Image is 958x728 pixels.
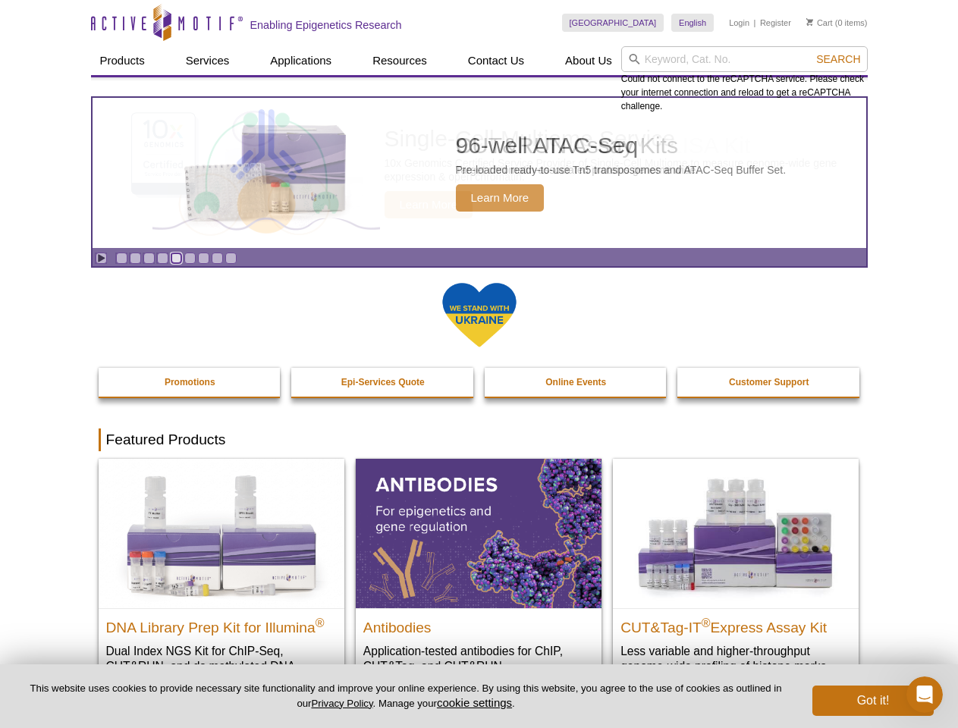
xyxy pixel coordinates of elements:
[456,163,787,177] p: Pre-loaded ready-to-use Tn5 transposomes and ATAC-Seq Buffer Set.
[677,368,861,397] a: Customer Support
[106,643,337,689] p: Dual Index NGS Kit for ChIP-Seq, CUT&RUN, and ds methylated DNA assays.
[165,377,215,388] strong: Promotions
[621,46,868,113] div: Could not connect to the reCAPTCHA service. Please check your internet connection and reload to g...
[754,14,756,32] li: |
[812,686,934,716] button: Got it!
[99,459,344,704] a: DNA Library Prep Kit for Illumina DNA Library Prep Kit for Illumina® Dual Index NGS Kit for ChIP-...
[24,682,787,711] p: This website uses cookies to provide necessary site functionality and improve your online experie...
[456,184,545,212] span: Learn More
[806,17,833,28] a: Cart
[459,46,533,75] a: Contact Us
[261,46,341,75] a: Applications
[485,368,668,397] a: Online Events
[729,377,809,388] strong: Customer Support
[556,46,621,75] a: About Us
[729,17,749,28] a: Login
[702,616,711,629] sup: ®
[441,281,517,349] img: We Stand With Ukraine
[99,459,344,607] img: DNA Library Prep Kit for Illumina
[96,253,107,264] a: Toggle autoplay
[99,428,860,451] h2: Featured Products
[198,253,209,264] a: Go to slide 7
[250,18,402,32] h2: Enabling Epigenetics Research
[620,613,851,635] h2: CUT&Tag-IT Express Assay Kit
[613,459,859,607] img: CUT&Tag-IT® Express Assay Kit
[341,377,425,388] strong: Epi-Services Quote
[437,696,512,709] button: cookie settings
[456,134,787,157] h2: 96-well ATAC-Seq
[106,613,337,635] h2: DNA Library Prep Kit for Illumina
[157,253,168,264] a: Go to slide 4
[545,377,606,388] strong: Online Events
[760,17,791,28] a: Register
[356,459,601,689] a: All Antibodies Antibodies Application-tested antibodies for ChIP, CUT&Tag, and CUT&RUN.
[177,46,239,75] a: Services
[613,459,859,689] a: CUT&Tag-IT® Express Assay Kit CUT&Tag-IT®Express Assay Kit Less variable and higher-throughput ge...
[906,676,943,713] iframe: Intercom live chat
[171,116,361,230] img: Active Motif Kit photo
[671,14,714,32] a: English
[316,616,325,629] sup: ®
[311,698,372,709] a: Privacy Policy
[363,46,436,75] a: Resources
[806,14,868,32] li: (0 items)
[93,98,866,248] article: 96-well ATAC-Seq
[184,253,196,264] a: Go to slide 6
[116,253,127,264] a: Go to slide 1
[130,253,141,264] a: Go to slide 2
[356,459,601,607] img: All Antibodies
[562,14,664,32] a: [GEOGRAPHIC_DATA]
[212,253,223,264] a: Go to slide 8
[143,253,155,264] a: Go to slide 3
[93,98,866,248] a: Active Motif Kit photo 96-well ATAC-Seq Pre-loaded ready-to-use Tn5 transposomes and ATAC-Seq Buf...
[816,53,860,65] span: Search
[620,643,851,674] p: Less variable and higher-throughput genome-wide profiling of histone marks​.
[91,46,154,75] a: Products
[363,613,594,635] h2: Antibodies
[225,253,237,264] a: Go to slide 9
[291,368,475,397] a: Epi-Services Quote
[812,52,865,66] button: Search
[171,253,182,264] a: Go to slide 5
[621,46,868,72] input: Keyword, Cat. No.
[806,18,813,26] img: Your Cart
[363,643,594,674] p: Application-tested antibodies for ChIP, CUT&Tag, and CUT&RUN.
[99,368,282,397] a: Promotions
